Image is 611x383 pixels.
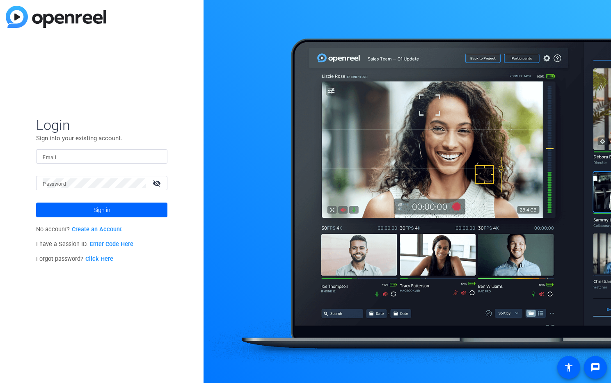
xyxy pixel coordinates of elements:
span: I have a Session ID. [36,241,133,248]
mat-icon: message [590,362,600,372]
img: blue-gradient.svg [6,6,106,28]
span: No account? [36,226,122,233]
a: Click Here [85,255,113,262]
mat-label: Password [43,181,66,187]
button: Sign in [36,203,167,217]
mat-icon: accessibility [564,362,574,372]
span: Sign in [94,200,110,220]
a: Enter Code Here [90,241,133,248]
mat-label: Email [43,155,56,160]
span: Login [36,116,167,134]
p: Sign into your existing account. [36,134,167,143]
a: Create an Account [72,226,122,233]
input: Enter Email Address [43,152,161,162]
span: Forgot password? [36,255,113,262]
mat-icon: visibility_off [148,177,167,189]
